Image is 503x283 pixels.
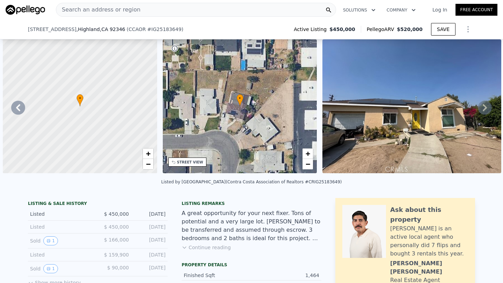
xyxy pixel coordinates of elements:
[134,223,166,230] div: [DATE]
[104,237,129,243] span: $ 166,000
[182,209,321,243] div: A great opportunity for your next fixer. Tons of potential and a very large lot. [PERSON_NAME] to...
[431,23,455,36] button: SAVE
[76,94,83,106] div: •
[367,26,397,33] span: Pellego ARV
[134,211,166,217] div: [DATE]
[184,272,251,279] div: Finished Sqft
[182,244,231,251] button: Continue reading
[302,159,313,169] a: Zoom out
[127,26,184,33] div: ( )
[390,259,468,276] div: [PERSON_NAME] [PERSON_NAME]
[6,5,45,15] img: Pellego
[43,264,58,273] button: View historical data
[28,201,168,208] div: LISTING & SALE HISTORY
[104,211,129,217] span: $ 450,000
[390,205,468,224] div: Ask about this property
[381,4,421,16] button: Company
[30,236,92,245] div: Sold
[337,4,381,16] button: Solutions
[30,264,92,273] div: Sold
[147,26,182,32] span: # IG25183649
[134,236,166,245] div: [DATE]
[390,224,468,258] div: [PERSON_NAME] is an active local agent who personally did 7 flips and bought 3 rentals this year.
[236,94,243,106] div: •
[30,223,92,230] div: Listed
[134,264,166,273] div: [DATE]
[182,201,321,206] div: Listing remarks
[306,160,310,168] span: −
[100,26,125,32] span: , CA 92346
[143,159,153,169] a: Zoom out
[455,4,497,16] a: Free Account
[129,26,146,32] span: CCAOR
[302,148,313,159] a: Zoom in
[236,95,243,101] span: •
[424,6,455,13] a: Log In
[28,26,76,33] span: [STREET_ADDRESS]
[461,22,475,36] button: Show Options
[294,26,329,33] span: Active Listing
[30,251,92,258] div: Listed
[322,39,501,173] img: Sale: 167462321 Parcel: 13362898
[76,95,83,101] span: •
[134,251,166,258] div: [DATE]
[397,26,423,32] span: $520,000
[161,179,342,184] div: Listed by [GEOGRAPHIC_DATA] (Contra Costa Association of Realtors #CRIG25183649)
[107,265,129,270] span: $ 90,000
[329,26,355,33] span: $450,000
[146,149,150,158] span: +
[182,262,321,268] div: Property details
[56,6,140,14] span: Search an address or region
[146,160,150,168] span: −
[177,160,203,165] div: STREET VIEW
[76,26,125,33] span: , Highland
[306,149,310,158] span: +
[43,236,58,245] button: View historical data
[251,272,319,279] div: 1,464
[143,148,153,159] a: Zoom in
[30,211,92,217] div: Listed
[104,252,129,258] span: $ 159,900
[104,224,129,230] span: $ 450,000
